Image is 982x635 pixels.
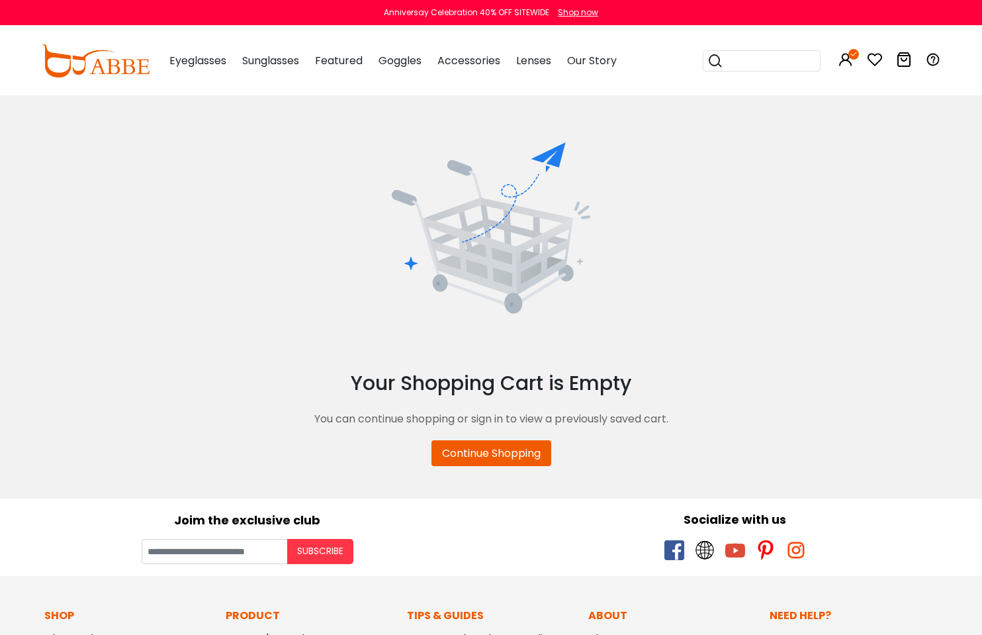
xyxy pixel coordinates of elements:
[431,440,551,466] a: Continue Shopping
[770,608,938,624] p: Need Help?
[695,540,715,560] span: twitter
[315,53,363,68] span: Featured
[567,53,617,68] span: Our Story
[725,540,745,560] span: youtube
[437,53,500,68] span: Accessories
[516,53,551,68] span: Lenses
[169,53,226,68] span: Eyeglasses
[558,7,598,19] div: Shop now
[287,539,353,564] button: Subscribe
[10,509,484,529] div: Joim the exclusive club
[142,539,287,564] input: Your email
[664,540,684,560] span: facebook
[786,540,806,560] span: instagram
[498,511,972,528] div: Socialize with us
[41,44,150,77] img: abbeglasses.com
[551,7,598,18] a: Shop now
[756,540,776,560] span: pinterest
[226,608,394,624] p: Product
[407,608,575,624] p: Tips & Guides
[384,7,549,19] div: Anniversay Celebration 40% OFF SITEWIDE
[588,608,756,624] p: About
[44,608,212,624] p: Shop
[242,53,299,68] span: Sunglasses
[392,142,590,315] img: EmptyCart
[379,53,422,68] span: Goggles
